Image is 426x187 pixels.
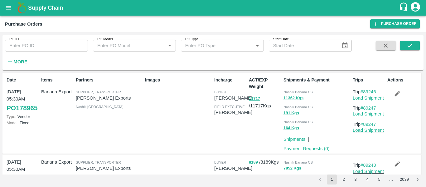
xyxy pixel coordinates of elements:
[351,175,361,185] button: Go to page 3
[7,102,37,114] a: PO178965
[353,121,385,128] p: Trip
[76,77,143,83] p: Partners
[95,42,164,50] input: Enter PO Model
[183,42,252,50] input: Enter PO Type
[353,88,385,95] p: Trip
[283,137,305,142] a: Shipments
[353,77,385,83] p: Trips
[249,95,281,109] p: / 11717 Kgs
[353,96,384,101] a: Load Shipment
[7,77,39,83] p: Date
[13,59,27,64] strong: More
[398,175,411,185] button: Go to page 2039
[16,2,28,14] img: logo
[5,20,42,28] div: Purchase Orders
[283,160,313,164] span: Nashik Banana CS
[253,42,261,50] button: Open
[76,90,121,94] span: Supplier, Transporter
[362,175,372,185] button: Go to page 4
[269,40,337,52] input: Start Date
[7,114,16,119] span: Type:
[145,77,212,83] p: Images
[353,169,384,174] a: Load Shipment
[7,88,39,102] p: [DATE] 05:30AM
[9,37,19,42] label: PO ID
[97,37,113,42] label: PO Model
[214,77,246,83] p: Incharge
[410,1,421,14] div: account of current user
[327,175,337,185] button: page 1
[353,105,385,111] p: Trip
[5,40,88,52] input: Enter PO ID
[214,95,252,101] p: [PERSON_NAME]
[283,125,299,132] button: 164 Kgs
[7,121,18,125] span: Model:
[214,160,226,164] span: buyer
[7,120,39,126] p: Fixed
[413,175,423,185] button: Go to next page
[214,105,245,109] span: field executive
[399,2,410,13] div: customer-support
[339,40,351,52] button: Choose date
[283,146,330,151] a: Payment Requests (0)
[361,122,376,127] a: #89247
[387,77,419,83] p: Actions
[249,159,258,166] button: 8189
[361,89,376,94] a: #89246
[166,42,174,50] button: Open
[214,165,252,172] p: [PERSON_NAME]
[185,37,199,42] label: PO Type
[283,105,313,109] span: Nashik Banana CS
[353,128,384,133] a: Load Shipment
[1,1,16,15] button: open drawer
[214,109,252,116] p: [PERSON_NAME]
[283,120,313,124] span: Nashik Banana CS
[305,133,309,143] div: |
[41,77,73,83] p: Items
[273,37,289,42] label: Start Date
[283,165,301,172] button: 7852 Kgs
[283,110,299,117] button: 191 Kgs
[5,57,29,67] button: More
[283,90,313,94] span: Nashik Banana CS
[76,165,143,172] p: [PERSON_NAME] Exports
[41,88,73,95] p: Banana Export
[249,77,281,90] p: ACT/EXP Weight
[374,175,384,185] button: Go to page 5
[249,95,260,102] button: 11717
[361,106,376,111] a: #89247
[76,95,143,101] p: [PERSON_NAME] Exports
[314,175,424,185] nav: pagination navigation
[7,173,37,184] a: PO178961
[386,177,396,183] div: …
[249,159,281,166] p: / 8189 Kgs
[361,163,376,168] a: #89243
[7,159,39,173] p: [DATE] 05:30AM
[370,19,420,28] a: Purchase Order
[283,77,350,83] p: Shipments & Payment
[28,5,63,11] b: Supply Chain
[283,95,303,102] button: 11362 Kgs
[339,175,349,185] button: Go to page 2
[353,111,384,116] a: Load Shipment
[28,3,399,12] a: Supply Chain
[214,90,226,94] span: buyer
[76,160,121,164] span: Supplier, Transporter
[76,105,123,109] span: Nashik , [GEOGRAPHIC_DATA]
[7,114,39,120] p: Vendor
[353,162,385,169] p: Trip
[41,159,73,165] p: Banana Export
